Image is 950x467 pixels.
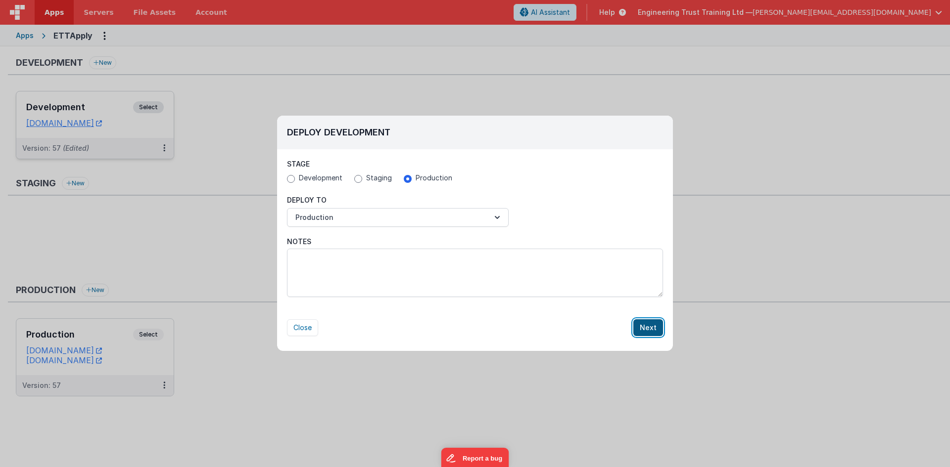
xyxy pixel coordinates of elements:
[287,175,295,183] input: Development
[287,208,509,227] button: Production
[287,160,310,168] span: Stage
[416,173,452,183] span: Production
[633,319,663,336] button: Next
[287,237,311,247] span: Notes
[287,319,318,336] button: Close
[287,126,663,139] h2: Deploy Development
[287,249,663,297] textarea: Notes
[287,195,509,205] p: Deploy To
[299,173,342,183] span: Development
[404,175,412,183] input: Production
[354,175,362,183] input: Staging
[366,173,392,183] span: Staging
